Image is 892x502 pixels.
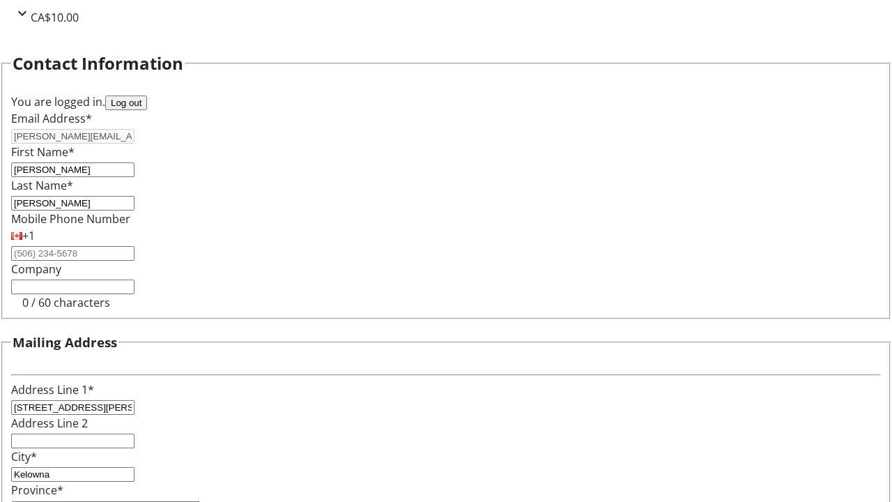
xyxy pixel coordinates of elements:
[11,400,134,415] input: Address
[22,295,110,310] tr-character-limit: 0 / 60 characters
[11,416,88,431] label: Address Line 2
[11,211,130,227] label: Mobile Phone Number
[13,333,117,352] h3: Mailing Address
[11,178,73,193] label: Last Name*
[11,111,92,126] label: Email Address*
[11,449,37,464] label: City*
[11,144,75,160] label: First Name*
[105,96,147,110] button: Log out
[13,51,183,76] h2: Contact Information
[31,10,79,25] span: CA$10.00
[11,467,134,482] input: City
[11,246,134,261] input: (506) 234-5678
[11,261,61,277] label: Company
[11,482,63,498] label: Province*
[11,93,881,110] div: You are logged in.
[11,382,94,397] label: Address Line 1*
